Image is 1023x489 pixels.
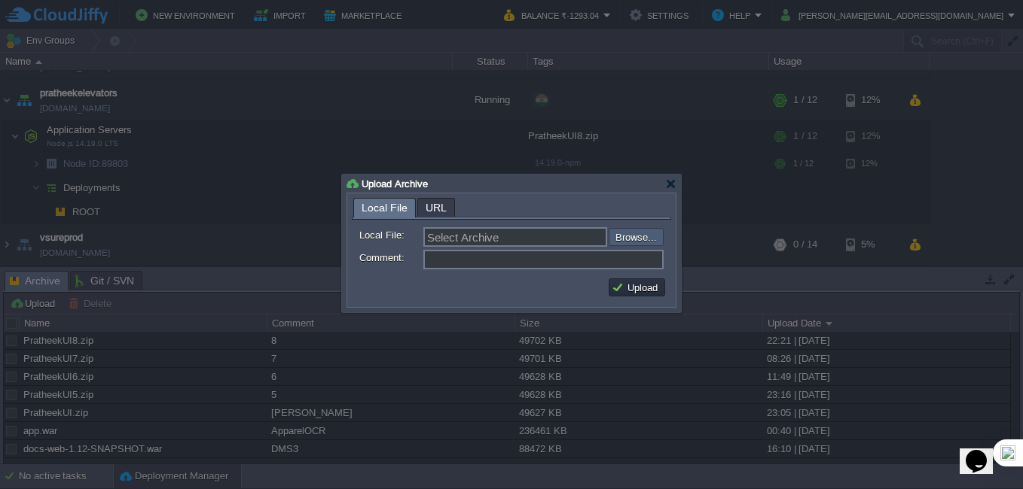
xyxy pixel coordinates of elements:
label: Comment: [359,250,422,266]
iframe: chat widget [960,429,1008,474]
button: Upload [612,281,662,294]
label: Local File: [359,227,422,243]
span: Local File [362,199,408,217]
span: URL [426,199,447,217]
span: Upload Archive [362,178,428,190]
